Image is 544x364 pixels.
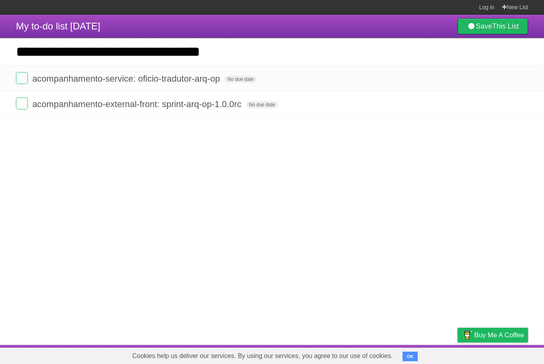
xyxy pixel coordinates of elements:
[32,99,244,109] span: acompanhamento-external-front: sprint-arq-op-1.0.0rc
[478,347,528,362] a: Suggest a feature
[246,101,278,108] span: No due date
[458,18,528,34] a: SaveThis List
[462,328,472,342] img: Buy me a coffee
[458,328,528,342] a: Buy me a coffee
[447,347,468,362] a: Privacy
[492,22,519,30] b: This List
[32,74,222,84] span: acompanhamento-service: oficio-tradutor-arq-op
[16,98,28,110] label: Done
[16,21,100,31] span: My to-do list [DATE]
[420,347,438,362] a: Terms
[16,72,28,84] label: Done
[403,352,418,361] button: OK
[124,348,401,364] span: Cookies help us deliver our services. By using our services, you agree to our use of cookies.
[352,347,368,362] a: About
[474,328,524,342] span: Buy me a coffee
[378,347,410,362] a: Developers
[224,76,257,83] span: No due date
